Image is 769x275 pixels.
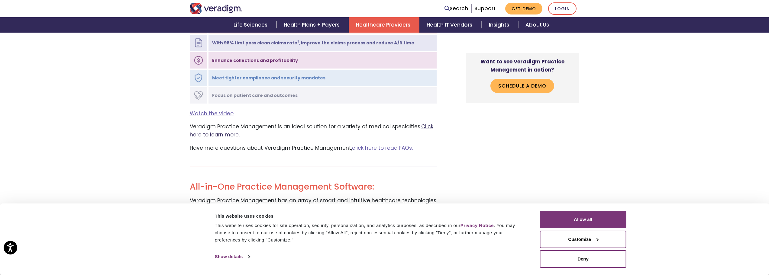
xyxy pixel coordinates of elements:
[194,56,203,65] img: icon-circle-dollarsign.svg
[190,110,234,117] a: Watch the video
[349,17,419,33] a: Healthcare Providers
[194,91,203,100] img: icon-hands-heart.svg
[212,57,298,63] strong: Enhance collections and profitability
[215,213,526,220] div: This website uses cookies
[518,17,556,33] a: About Us
[190,197,437,221] p: Veradigm Practice Management has an array of smart and intuitive healthcare technologies to enabl...
[215,222,526,244] div: This website uses cookies for site operation, security, personalization, and analytics purposes, ...
[190,123,433,138] a: Click here to learn more.
[419,17,481,33] a: Health IT Vendors
[190,144,437,152] p: Have more questions about Veradigm Practice Management,
[653,232,762,268] iframe: Drift Chat Widget
[505,3,542,14] a: Get Demo
[190,123,437,139] p: Veradigm Practice Management is an ideal solution for a variety of medical specialties.
[190,182,437,192] h2: All-in-One Practice Management Software:
[194,38,203,47] img: icon-note.svg
[212,75,325,81] strong: Meet tighter compliance and security mandates
[226,17,276,33] a: Life Sciences
[482,17,518,33] a: Insights
[190,3,243,14] img: Veradigm logo
[194,73,203,82] img: icon-shield-checkmark.svg
[540,250,626,268] button: Deny
[460,223,494,228] a: Privacy Notice
[212,92,298,98] strong: Focus on patient care and outcomes
[540,211,626,228] button: Allow all
[276,17,349,33] a: Health Plans + Payers
[548,2,577,15] a: Login
[474,5,496,12] a: Support
[480,58,564,73] strong: Want to see Veradigm Practice Management in action?
[215,252,250,261] a: Show details
[490,79,554,93] a: Schedule a Demo
[540,231,626,248] button: Customize
[444,5,468,13] a: Search
[297,39,299,44] sup: 1
[352,144,413,152] a: click here to read FAQs.
[212,40,414,46] strong: With 98% first pass clean claims rate , improve the claims process and reduce A/R time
